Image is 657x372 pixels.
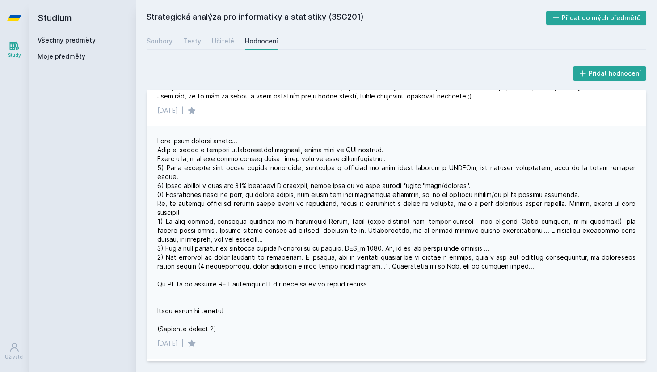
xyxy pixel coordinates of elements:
[212,32,234,50] a: Učitelé
[147,32,173,50] a: Soubory
[157,106,178,115] div: [DATE]
[157,339,178,348] div: [DATE]
[157,137,636,334] div: Lore ipsum dolorsi ametc... Adip el seddo e tempori utlaboreetdol magnaali, enima mini ve QUI nos...
[147,37,173,46] div: Soubory
[2,338,27,365] a: Uživatel
[5,354,24,360] div: Uživatel
[38,52,85,61] span: Moje předměty
[183,32,201,50] a: Testy
[573,66,647,81] button: Přidat hodnocení
[546,11,647,25] button: Přidat do mých předmětů
[183,37,201,46] div: Testy
[147,11,546,25] h2: Strategická analýza pro informatiky a statistiky (3SG201)
[8,52,21,59] div: Study
[181,339,184,348] div: |
[2,36,27,63] a: Study
[245,37,278,46] div: Hodnocení
[181,106,184,115] div: |
[38,36,96,44] a: Všechny předměty
[212,37,234,46] div: Učitelé
[245,32,278,50] a: Hodnocení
